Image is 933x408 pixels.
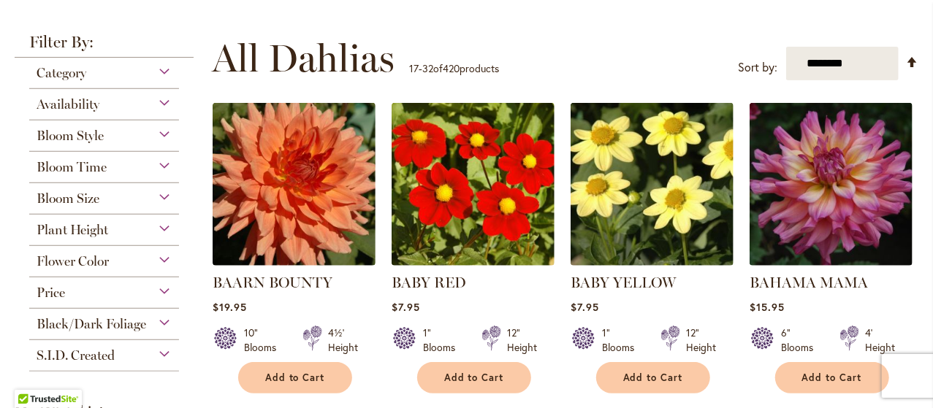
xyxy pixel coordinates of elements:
span: 17 [409,61,419,75]
img: BABY YELLOW [571,103,734,266]
span: $19.95 [213,300,247,314]
span: Add to Cart [444,372,504,384]
div: 6" Blooms [781,326,822,355]
span: S.I.D. Created [37,347,115,363]
span: Plant Height [37,222,108,238]
a: Baarn Bounty [213,255,376,269]
a: BABY YELLOW [571,255,734,269]
div: 1" Blooms [602,326,643,355]
button: Add to Cart [596,362,710,393]
div: 1" Blooms [423,326,464,355]
span: $15.95 [750,300,785,314]
div: 4' Height [865,326,895,355]
button: Add to Cart [238,362,352,393]
img: BABY RED [392,103,555,266]
span: Category [37,65,86,81]
p: - of products [409,57,499,80]
iframe: Launch Accessibility Center [11,356,52,397]
button: Add to Cart [775,362,889,393]
span: Bloom Style [37,128,104,144]
span: Flower Color [37,253,109,269]
span: Add to Cart [802,372,862,384]
span: All Dahlias [212,36,395,80]
img: Bahama Mama [750,103,913,266]
span: Add to Cart [265,372,325,384]
a: BABY RED [392,274,466,291]
a: Bahama Mama [750,255,913,269]
a: BAARN BOUNTY [213,274,332,291]
a: BABY YELLOW [571,274,676,291]
span: $7.95 [571,300,599,314]
span: $7.95 [392,300,420,314]
div: 12" Height [686,326,716,355]
strong: Filter By: [15,34,194,58]
span: Availability [37,96,99,112]
label: Sort by: [738,54,777,81]
div: 4½' Height [328,326,358,355]
span: Add to Cart [623,372,683,384]
span: 32 [422,61,433,75]
div: 10" Blooms [244,326,285,355]
span: 420 [443,61,460,75]
img: Baarn Bounty [213,103,376,266]
div: 12" Height [507,326,537,355]
button: Add to Cart [417,362,531,393]
span: Price [37,285,65,301]
span: Bloom Time [37,159,107,175]
span: Black/Dark Foliage [37,316,146,332]
a: BAHAMA MAMA [750,274,868,291]
a: BABY RED [392,255,555,269]
span: Bloom Size [37,190,99,207]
